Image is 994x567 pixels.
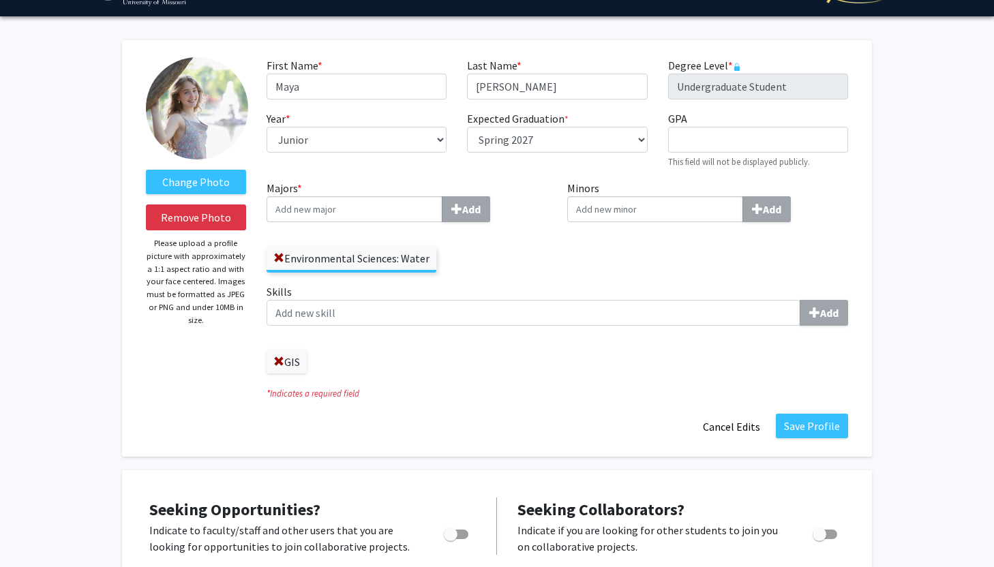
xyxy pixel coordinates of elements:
label: Environmental Sciences: Water [267,247,436,270]
i: Indicates a required field [267,387,848,400]
small: This field will not be displayed publicly. [668,156,810,167]
button: Majors* [442,196,490,222]
label: Majors [267,180,547,222]
label: First Name [267,57,322,74]
p: Please upload a profile picture with approximately a 1:1 aspect ratio and with your face centered... [146,237,246,326]
label: Expected Graduation [467,110,569,127]
img: Profile Picture [146,57,248,159]
button: Skills [800,300,848,326]
label: Year [267,110,290,127]
span: Seeking Opportunities? [149,499,320,520]
label: Degree Level [668,57,741,74]
b: Add [763,202,781,216]
label: Last Name [467,57,522,74]
p: Indicate if you are looking for other students to join you on collaborative projects. [517,522,787,555]
button: Remove Photo [146,204,246,230]
b: Add [462,202,481,216]
button: Minors [742,196,791,222]
input: MinorsAdd [567,196,743,222]
b: Add [820,306,839,320]
label: Skills [267,283,848,326]
label: GIS [267,350,307,373]
p: Indicate to faculty/staff and other users that you are looking for opportunities to join collabor... [149,522,418,555]
iframe: Chat [10,506,58,557]
label: ChangeProfile Picture [146,170,246,194]
div: Toggle [438,522,476,542]
svg: This information is provided and automatically updated by University of Missouri and is not edita... [733,63,741,71]
label: Minors [567,180,848,222]
div: Toggle [807,522,845,542]
input: Majors*Add [267,196,442,222]
button: Cancel Edits [694,414,769,440]
button: Save Profile [776,414,848,438]
span: Seeking Collaborators? [517,499,684,520]
label: GPA [668,110,687,127]
input: SkillsAdd [267,300,800,326]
